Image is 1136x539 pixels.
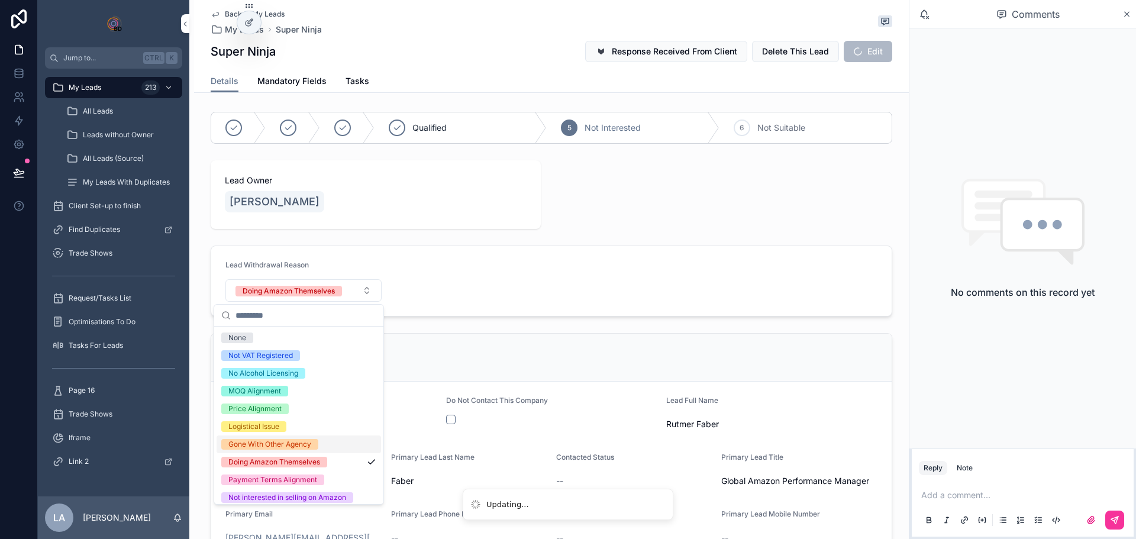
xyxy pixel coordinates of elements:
span: Back to My Leads [225,9,285,19]
span: Find Duplicates [69,225,120,234]
span: Primary Email [225,509,273,518]
span: K [167,53,176,63]
span: Not Interested [585,122,641,134]
span: Trade Shows [69,248,112,258]
a: Trade Shows [45,243,182,264]
span: Response Received From Client [612,46,737,57]
a: Page 16 [45,380,182,401]
a: Back to My Leads [211,9,285,19]
span: Jump to... [63,53,138,63]
span: Not Suitable [757,122,805,134]
span: Details [211,75,238,87]
span: Faber [391,475,547,487]
a: My Leads [211,24,264,35]
span: Tasks [346,75,369,87]
span: My Leads [69,83,101,92]
img: App logo [104,14,123,33]
div: Updating... [486,499,529,511]
span: [PERSON_NAME] [230,193,319,210]
span: All Leads (Source) [83,154,144,163]
a: Optimisations To Do [45,311,182,333]
a: My Leads With Duplicates [59,172,182,193]
span: Optimisations To Do [69,317,135,327]
a: Find Duplicates [45,219,182,240]
span: 5 [567,123,572,133]
span: Iframe [69,433,91,443]
button: Response Received From Client [585,41,747,62]
a: My Leads213 [45,77,182,98]
button: Select Button [225,279,382,302]
div: MOQ Alignment [228,386,281,396]
div: Logistical Issue [228,421,279,432]
span: Rutmer Faber [666,418,877,430]
button: Note [952,461,977,475]
span: Lead Owner [225,175,527,186]
span: Request/Tasks List [69,293,131,303]
span: Client Set-up to finish [69,201,141,211]
span: My Leads With Duplicates [83,177,170,187]
span: Mandatory Fields [257,75,327,87]
h1: Super Ninja [211,43,276,60]
span: Link 2 [69,457,89,466]
span: Primary Lead Mobile Number [721,509,820,518]
div: 213 [141,80,160,95]
a: Mandatory Fields [257,70,327,94]
div: Doing Amazon Themselves [243,286,335,296]
span: Qualified [412,122,447,134]
a: Tasks For Leads [45,335,182,356]
span: -- [556,475,563,487]
div: Price Alignment [228,404,282,414]
h2: No comments on this record yet [951,285,1095,299]
div: Payment Terms Alignment [228,475,317,485]
a: Details [211,70,238,93]
a: Client Set-up to finish [45,195,182,217]
a: Trade Shows [45,404,182,425]
div: None [228,333,246,343]
a: [PERSON_NAME] [225,191,324,212]
p: [PERSON_NAME] [83,512,151,524]
a: Iframe [45,427,182,448]
div: Doing Amazon Themselves [228,457,320,467]
a: Tasks [346,70,369,94]
div: No Alcohol Licensing [228,368,298,379]
span: My Leads [225,24,264,35]
span: Contacted Status [556,453,614,461]
span: Delete This Lead [762,46,829,57]
a: Leads without Owner [59,124,182,146]
span: 6 [740,123,744,133]
span: Comments [1012,7,1060,21]
span: LA [53,511,65,525]
span: Primary Lead Title [721,453,783,461]
a: Link 2 [45,451,182,472]
span: Trade Shows [69,409,112,419]
a: Super Ninja [276,24,322,35]
span: Global Amazon Performance Manager [721,475,877,487]
span: Tasks For Leads [69,341,123,350]
span: Ctrl [143,52,164,64]
a: All Leads (Source) [59,148,182,169]
span: All Leads [83,106,113,116]
div: Gone With Other Agency [228,439,311,450]
span: Primary Lead Phone Number [391,509,489,518]
span: Do Not Contact This Company [446,396,548,405]
div: scrollable content [38,69,189,488]
a: Request/Tasks List [45,288,182,309]
div: Not VAT Registered [228,350,293,361]
div: Note [957,463,973,473]
a: All Leads [59,101,182,122]
span: Leads without Owner [83,130,154,140]
span: Primary Lead Last Name [391,453,475,461]
button: Delete This Lead [752,41,839,62]
button: Jump to...CtrlK [45,47,182,69]
div: Suggestions [214,327,383,504]
span: Lead Full Name [666,396,718,405]
div: Not interested in selling on Amazon [228,492,346,503]
span: Page 16 [69,386,95,395]
button: Reply [919,461,947,475]
span: Lead Withdrawal Reason [225,260,309,269]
